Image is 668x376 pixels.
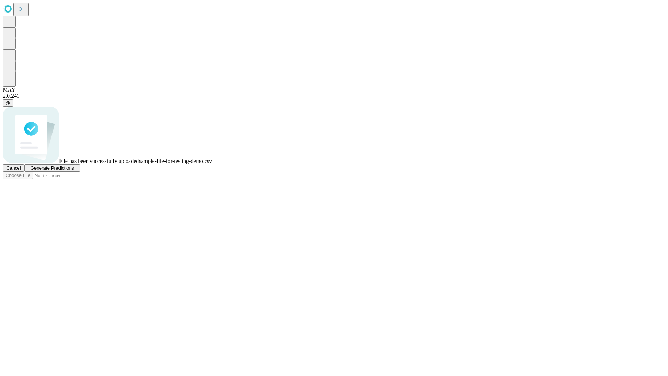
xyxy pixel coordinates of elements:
span: @ [6,100,10,105]
span: Generate Predictions [30,165,74,171]
span: sample-file-for-testing-demo.csv [139,158,212,164]
span: Cancel [6,165,21,171]
button: @ [3,99,13,107]
span: File has been successfully uploaded [59,158,139,164]
button: Generate Predictions [24,164,80,172]
div: MAY [3,87,665,93]
div: 2.0.241 [3,93,665,99]
button: Cancel [3,164,24,172]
